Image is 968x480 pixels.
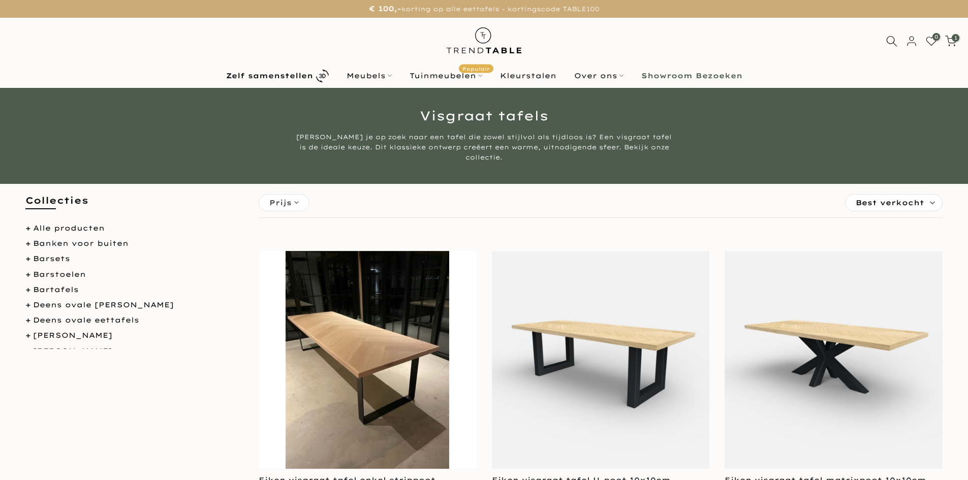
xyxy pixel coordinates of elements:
h1: Visgraat tafels [187,109,782,122]
a: 0 [926,36,937,47]
a: 1 [945,36,956,47]
a: Barstoelen [33,270,86,279]
a: Alle producten [33,223,105,233]
h5: Collecties [25,194,243,217]
p: korting op alle eettafels - kortingscode TABLE100 [13,3,955,15]
a: Zelf samenstellen [217,67,337,85]
img: trend-table [440,18,528,63]
div: [PERSON_NAME] je op zoek naar een tafel die zowel stijlvol als tijdloos is? Een visgraat tafel is... [294,132,675,163]
label: Sorteren:Best verkocht [846,195,942,211]
a: Barsets [33,254,70,263]
b: Showroom Bezoeken [641,72,742,79]
span: 1 [952,34,959,42]
span: 0 [932,33,940,41]
b: Zelf samenstellen [226,72,313,79]
a: Showroom Bezoeken [632,70,751,82]
span: Prijs [269,197,292,208]
a: Deens ovale [PERSON_NAME] [33,300,174,309]
a: Banken voor buiten [33,239,129,248]
a: Bartafels [33,285,79,294]
a: TuinmeubelenPopulair [400,70,491,82]
span: Populair [459,65,493,73]
a: Meubels [337,70,400,82]
a: Over ons [565,70,632,82]
strong: € 100,- [369,4,401,13]
a: [PERSON_NAME] [33,346,112,356]
a: Deens ovale eettafels [33,315,139,325]
a: Kleurstalen [491,70,565,82]
span: Best verkocht [856,195,924,211]
a: [PERSON_NAME] [33,331,112,340]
